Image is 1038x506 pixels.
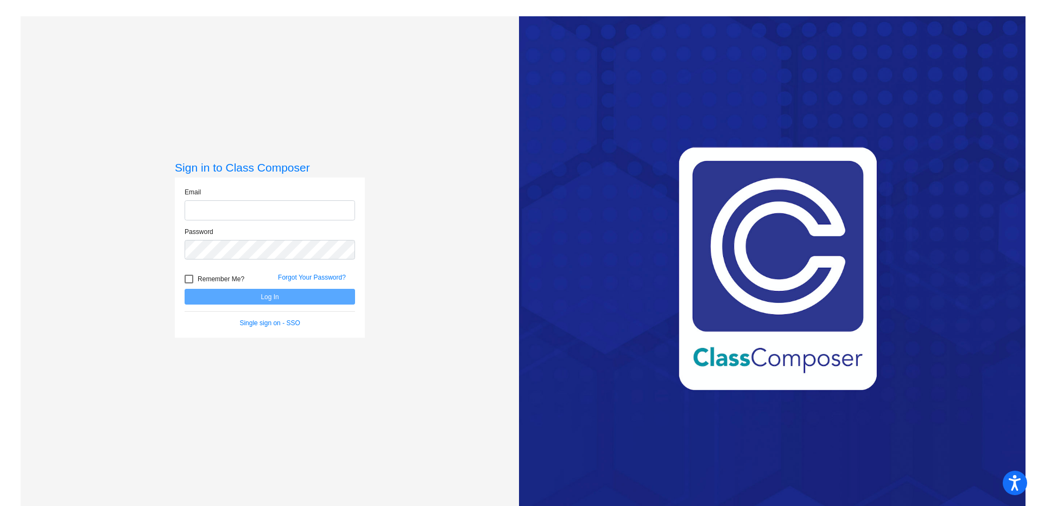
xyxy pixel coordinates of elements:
a: Single sign on - SSO [239,319,300,327]
button: Log In [185,289,355,305]
span: Remember Me? [198,273,244,286]
label: Email [185,187,201,197]
a: Forgot Your Password? [278,274,346,281]
label: Password [185,227,213,237]
h3: Sign in to Class Composer [175,161,365,174]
